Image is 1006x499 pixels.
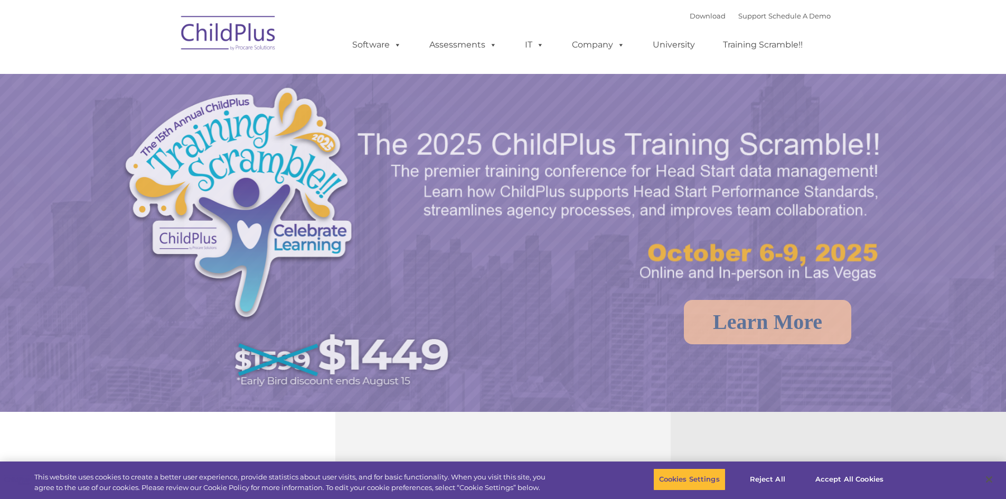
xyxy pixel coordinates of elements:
[642,34,706,55] a: University
[176,8,281,61] img: ChildPlus by Procare Solutions
[977,468,1001,491] button: Close
[653,468,726,491] button: Cookies Settings
[810,468,889,491] button: Accept All Cookies
[768,12,831,20] a: Schedule A Demo
[34,472,553,493] div: This website uses cookies to create a better user experience, provide statistics about user visit...
[690,12,726,20] a: Download
[712,34,813,55] a: Training Scramble!!
[419,34,507,55] a: Assessments
[738,12,766,20] a: Support
[684,300,851,344] a: Learn More
[735,468,801,491] button: Reject All
[561,34,635,55] a: Company
[690,12,831,20] font: |
[514,34,554,55] a: IT
[342,34,412,55] a: Software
